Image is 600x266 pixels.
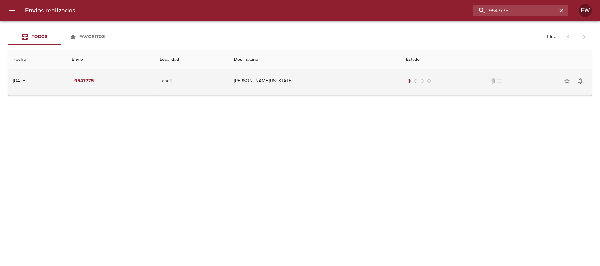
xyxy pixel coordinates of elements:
p: 1 - 1 de 1 [546,34,558,40]
th: Localidad [155,50,229,69]
td: Tandil [155,69,229,93]
button: 9547775 [72,75,97,87]
div: [DATE] [13,78,26,84]
table: Tabla de envíos del cliente [8,50,592,96]
span: radio_button_unchecked [427,79,431,83]
span: Pagina siguiente [576,29,592,45]
span: No tiene pedido asociado [497,78,503,84]
span: star_border [564,78,570,84]
button: Agregar a favoritos [560,74,574,87]
em: 9547775 [74,77,94,85]
h6: Envios realizados [25,5,75,16]
div: Generado [406,78,432,84]
div: Tabs Envios [8,29,113,45]
th: Envio [67,50,155,69]
span: No tiene documentos adjuntos [490,78,497,84]
button: menu [4,3,20,18]
td: [PERSON_NAME][US_STATE] [229,69,401,93]
span: radio_button_unchecked [414,79,418,83]
div: EW [579,4,592,17]
span: Pagina anterior [560,33,576,40]
span: radio_button_checked [407,79,411,83]
div: Abrir información de usuario [579,4,592,17]
input: buscar [473,5,557,16]
th: Destinatario [229,50,401,69]
span: Todos [32,34,47,39]
th: Fecha [8,50,67,69]
span: notifications_none [577,78,584,84]
button: Activar notificaciones [574,74,587,87]
span: Favoritos [80,34,105,39]
span: radio_button_unchecked [420,79,424,83]
th: Estado [401,50,592,69]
